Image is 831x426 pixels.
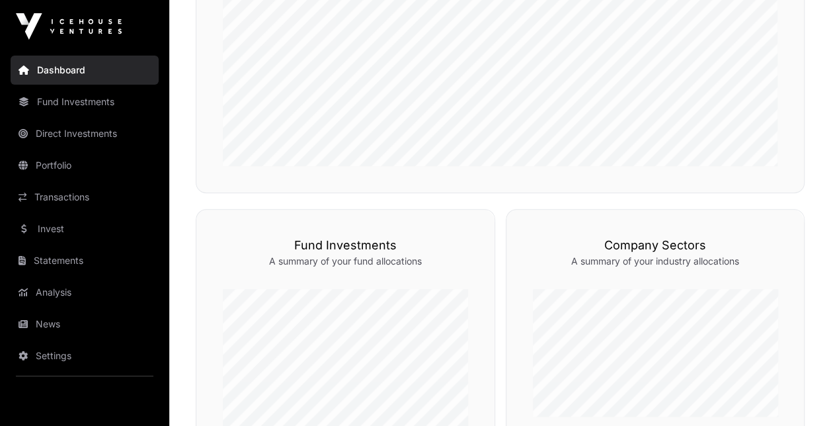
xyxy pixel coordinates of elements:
a: Dashboard [11,56,159,85]
a: News [11,310,159,339]
img: Icehouse Ventures Logo [16,13,122,40]
a: Transactions [11,183,159,212]
a: Analysis [11,278,159,307]
p: A summary of your industry allocations [533,255,778,268]
h3: Fund Investments [223,236,468,255]
a: Statements [11,246,159,275]
h3: Company Sectors [533,236,778,255]
iframe: Chat Widget [765,362,831,426]
a: Direct Investments [11,119,159,148]
a: Settings [11,341,159,370]
a: Fund Investments [11,87,159,116]
a: Portfolio [11,151,159,180]
p: A summary of your fund allocations [223,255,468,268]
a: Invest [11,214,159,243]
